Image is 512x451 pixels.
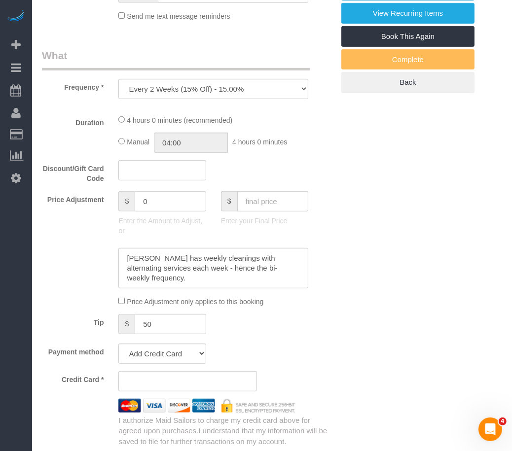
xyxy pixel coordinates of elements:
a: Book This Again [341,26,475,47]
label: Tip [35,314,111,327]
iframe: Secure card payment input frame [127,377,249,385]
p: Enter the Amount to Adjust, or [118,216,206,236]
img: credit cards [111,399,303,413]
span: $ [118,191,135,211]
legend: What [42,48,310,70]
span: Price Adjustment only applies to this booking [127,298,263,306]
img: Automaid Logo [6,10,26,24]
label: Duration [35,114,111,128]
span: 4 hours 0 minutes [232,138,287,146]
span: I understand that my information will be saved to file for further transactions on my account. [118,426,327,445]
p: Enter your Final Price [221,216,308,226]
label: Payment method [35,344,111,357]
label: Credit Card * [35,371,111,384]
span: Send me text message reminders [127,12,230,20]
iframe: Intercom live chat [478,417,502,441]
input: final price [237,191,309,211]
span: $ [221,191,237,211]
span: 4 [499,417,507,425]
label: Discount/Gift Card Code [35,160,111,183]
span: Manual [127,138,149,146]
span: 4 hours 0 minutes (recommended) [127,116,232,124]
a: View Recurring Items [341,3,475,24]
a: Back [341,72,475,93]
label: Price Adjustment [35,191,111,205]
span: $ [118,314,135,334]
div: I authorize Maid Sailors to charge my credit card above for agreed upon purchases. [111,415,341,447]
label: Frequency * [35,79,111,92]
